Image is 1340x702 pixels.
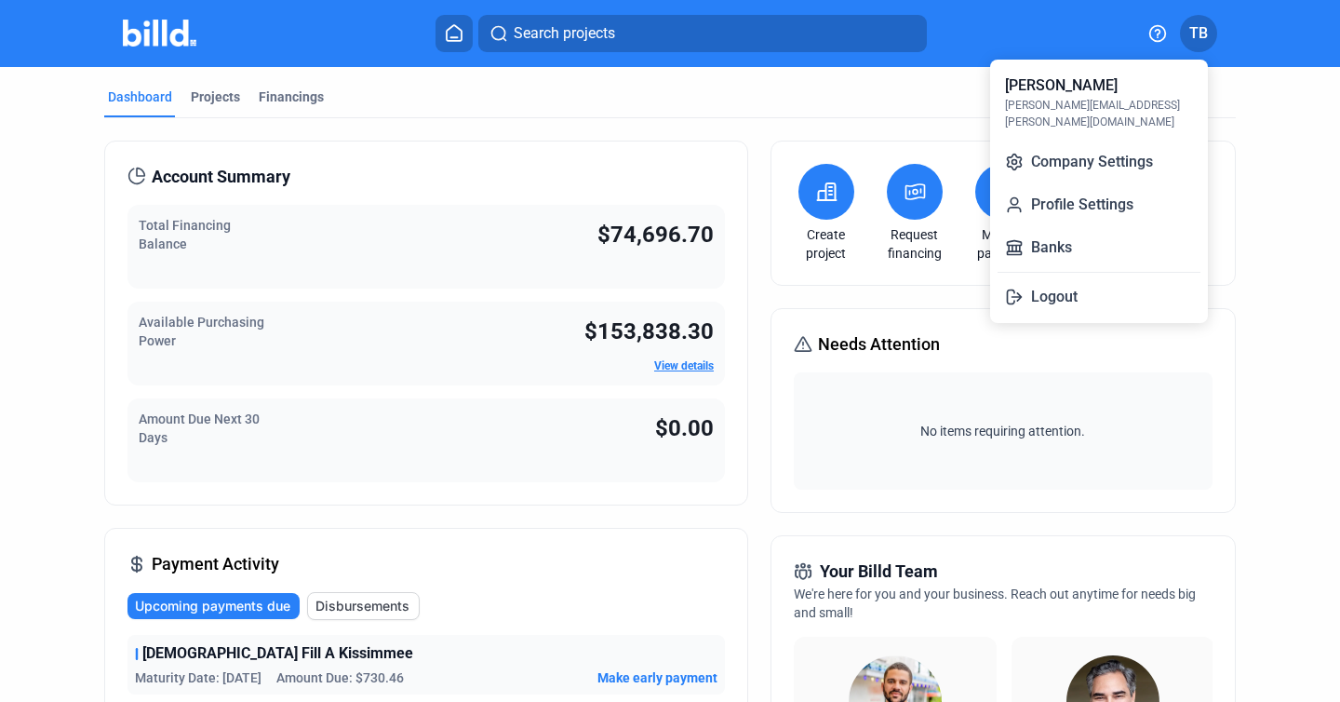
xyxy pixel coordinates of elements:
[998,186,1200,223] button: Profile Settings
[1005,74,1118,97] div: [PERSON_NAME]
[998,143,1200,181] button: Company Settings
[998,229,1200,266] button: Banks
[998,278,1200,316] button: Logout
[1005,97,1193,130] div: [PERSON_NAME][EMAIL_ADDRESS][PERSON_NAME][DOMAIN_NAME]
